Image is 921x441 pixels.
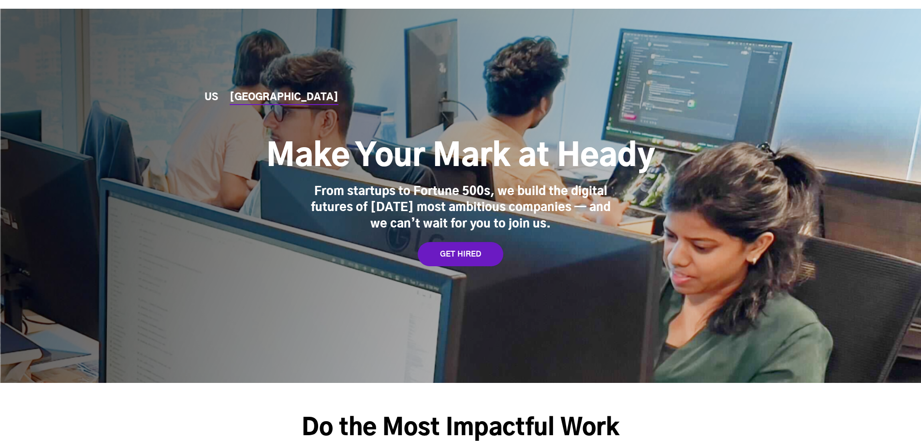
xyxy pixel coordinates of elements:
[205,92,218,103] a: US
[418,242,503,266] a: GET HIRED
[266,137,655,176] h1: Make Your Mark at Heady
[230,92,338,103] a: [GEOGRAPHIC_DATA]
[311,184,611,233] div: From startups to Fortune 500s, we build the digital futures of [DATE] most ambitious companies — ...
